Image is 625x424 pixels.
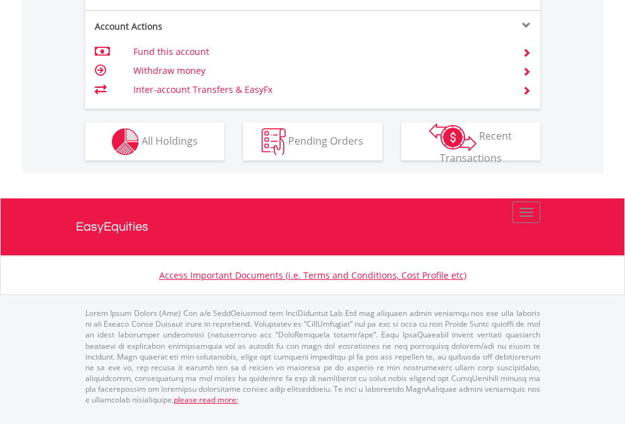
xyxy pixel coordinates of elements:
[262,128,286,155] img: pending_instructions-wht.png
[401,123,540,161] button: Recent Transactions
[112,128,139,155] img: holdings-wht.png
[243,123,382,161] button: Pending Orders
[76,198,550,255] a: EasyEquities
[288,133,363,147] span: Pending Orders
[85,123,224,161] button: All Holdings
[174,394,238,405] a: please read more:
[133,61,507,80] td: Withdraw money
[85,308,540,405] p: Lorem Ipsum Dolors (Ame) Con a/e SeddOeiusmod tem InciDiduntut Lab Etd mag aliquaen admin veniamq...
[142,133,198,147] span: All Holdings
[85,20,313,33] div: Account Actions
[133,42,507,61] td: Fund this account
[429,123,476,151] img: transactions-zar-wht.png
[133,80,507,99] td: Inter-account Transfers & EasyFx
[159,269,466,281] a: Access Important Documents (i.e. Terms and Conditions, Cost Profile etc)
